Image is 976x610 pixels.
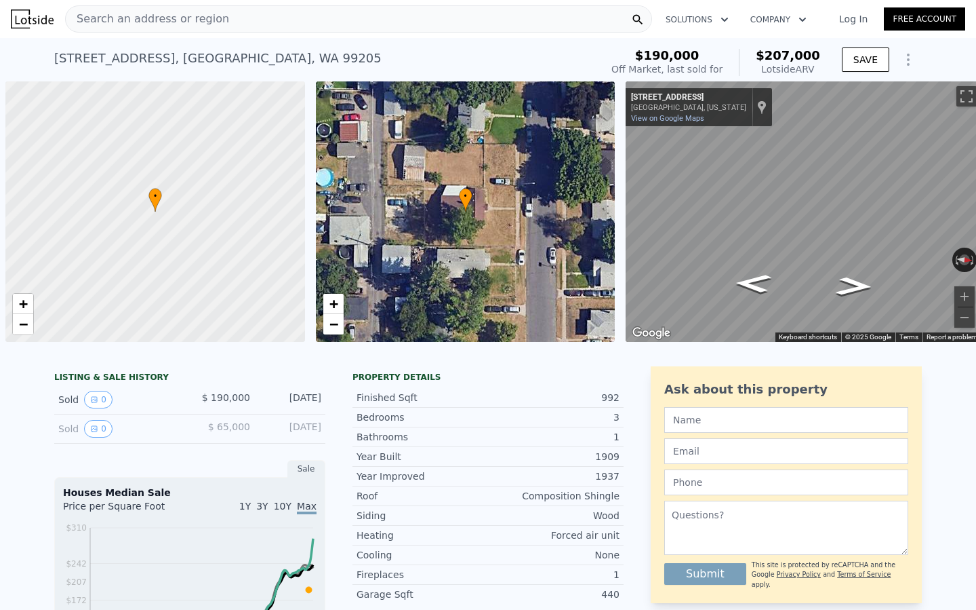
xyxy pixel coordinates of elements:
[357,430,488,444] div: Bathrooms
[664,563,746,585] button: Submit
[756,48,820,62] span: $207,000
[488,489,619,503] div: Composition Shingle
[63,499,190,521] div: Price per Square Foot
[274,501,291,512] span: 10Y
[664,407,908,433] input: Name
[66,596,87,605] tspan: $172
[899,333,918,341] a: Terms (opens in new tab)
[357,529,488,542] div: Heating
[13,314,33,335] a: Zoom out
[488,588,619,601] div: 440
[757,100,767,115] a: Show location on map
[84,420,113,438] button: View historical data
[19,316,28,332] span: −
[239,501,251,512] span: 1Y
[357,588,488,601] div: Garage Sqft
[357,391,488,404] div: Finished Sqft
[756,62,820,76] div: Lotside ARV
[323,314,344,335] a: Zoom out
[488,450,619,463] div: 1909
[631,114,704,123] a: View on Google Maps
[329,295,338,312] span: +
[459,190,472,202] span: •
[629,324,674,342] img: Google
[488,411,619,424] div: 3
[954,307,975,328] button: Zoom out
[488,548,619,562] div: None
[208,421,250,432] span: $ 65,000
[357,548,488,562] div: Cooling
[54,49,382,68] div: [STREET_ADDRESS] , [GEOGRAPHIC_DATA] , WA 99205
[66,559,87,569] tspan: $242
[148,188,162,212] div: •
[845,333,891,341] span: © 2025 Google
[54,372,325,385] div: LISTING & SALE HISTORY
[611,62,723,76] div: Off Market, last sold for
[352,372,624,383] div: Property details
[739,7,817,32] button: Company
[329,316,338,332] span: −
[256,501,268,512] span: 3Y
[357,470,488,483] div: Year Improved
[66,11,229,27] span: Search an address or region
[202,392,250,403] span: $ 190,000
[777,571,821,578] a: Privacy Policy
[488,568,619,582] div: 1
[488,391,619,404] div: 992
[357,489,488,503] div: Roof
[823,12,884,26] a: Log In
[631,92,746,103] div: [STREET_ADDRESS]
[261,391,321,408] div: [DATE]
[895,46,922,73] button: Show Options
[820,273,889,301] path: Go North, N Lincoln St
[884,7,965,31] a: Free Account
[323,294,344,314] a: Zoom in
[664,438,908,464] input: Email
[631,103,746,112] div: [GEOGRAPHIC_DATA], [US_STATE]
[664,470,908,495] input: Phone
[655,7,739,32] button: Solutions
[19,295,28,312] span: +
[58,420,179,438] div: Sold
[357,509,488,522] div: Siding
[837,571,891,578] a: Terms of Service
[261,420,321,438] div: [DATE]
[148,190,162,202] span: •
[779,332,837,342] button: Keyboard shortcuts
[488,470,619,483] div: 1937
[84,391,113,408] button: View historical data
[63,486,317,499] div: Houses Median Sale
[287,460,325,478] div: Sale
[629,324,674,342] a: Open this area in Google Maps (opens a new window)
[357,411,488,424] div: Bedrooms
[842,47,889,72] button: SAVE
[66,523,87,533] tspan: $310
[488,430,619,444] div: 1
[357,568,488,582] div: Fireplaces
[752,560,908,590] div: This site is protected by reCAPTCHA and the Google and apply.
[297,501,317,514] span: Max
[954,286,975,307] button: Zoom in
[459,188,472,212] div: •
[357,450,488,463] div: Year Built
[952,248,960,272] button: Rotate counterclockwise
[488,529,619,542] div: Forced air unit
[13,294,33,314] a: Zoom in
[719,269,788,297] path: Go South, N Lincoln St
[635,48,699,62] span: $190,000
[664,380,908,399] div: Ask about this property
[488,509,619,522] div: Wood
[11,9,54,28] img: Lotside
[58,391,179,408] div: Sold
[66,577,87,587] tspan: $207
